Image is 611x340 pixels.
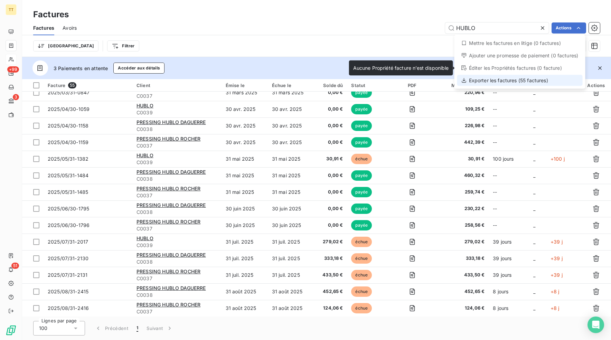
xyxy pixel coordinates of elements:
div: Ajouter une promesse de paiement (0 factures) [457,50,583,61]
div: Actions [454,35,585,89]
div: Mettre les factures en litige (0 factures) [457,38,583,49]
div: Éditer les Propriétés factures (0 facture) [457,63,583,74]
span: Aucune Propriété facture n’est disponible [353,65,449,71]
div: Exporter les factures (55 factures) [457,75,583,86]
